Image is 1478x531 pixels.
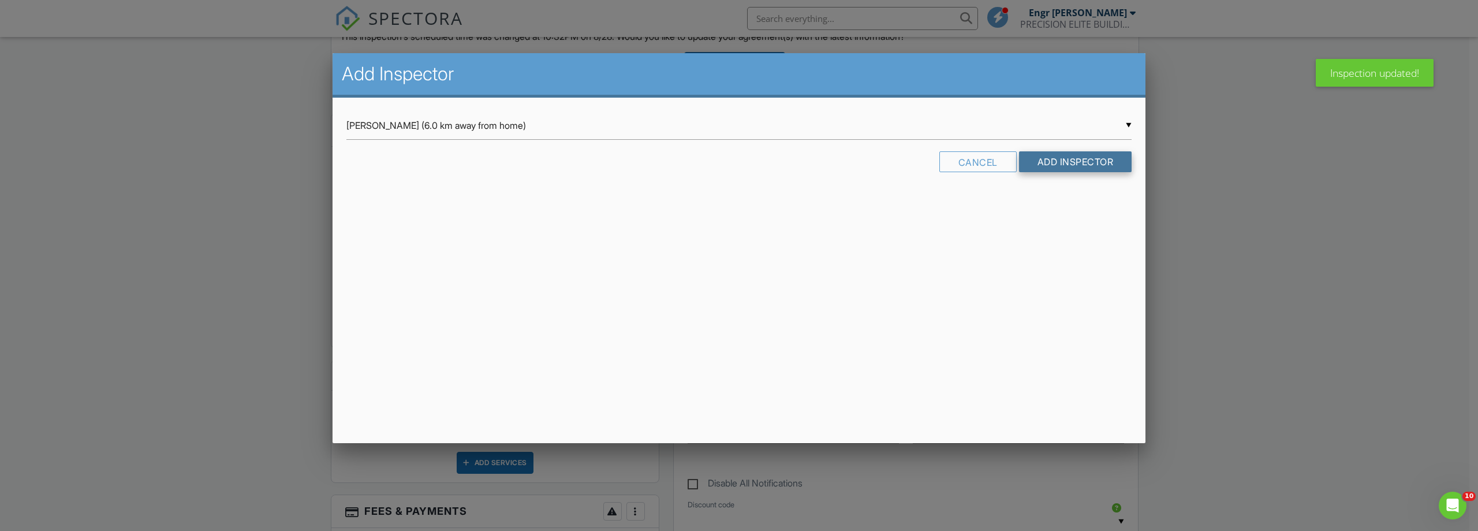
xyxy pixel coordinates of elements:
div: Cancel [939,151,1017,172]
input: Add Inspector [1019,151,1132,172]
span: 10 [1462,492,1476,501]
iframe: Intercom live chat [1439,492,1466,519]
h2: Add Inspector [342,62,1136,86]
div: Inspection updated! [1316,59,1434,87]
